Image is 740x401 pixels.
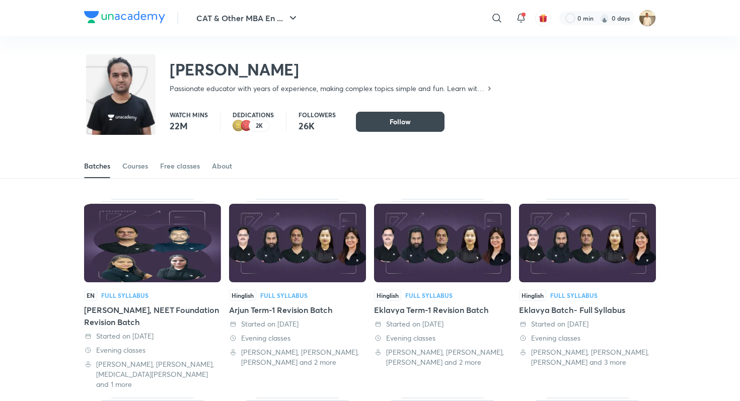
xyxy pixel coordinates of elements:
div: Started on 16 Jun 2025 [519,319,656,329]
p: 22M [170,120,208,132]
span: Hinglish [229,290,256,301]
div: Eklavya Batch- Full Syllabus [519,304,656,316]
div: Ajinkya Solunke, Amisha Saxena, Nikita Shukla and 1 more [84,359,221,389]
div: Evening classes [374,333,511,343]
img: Thumbnail [374,204,511,282]
div: Started on 12 Aug 2025 [84,331,221,341]
img: class [86,56,156,141]
p: Watch mins [170,112,208,118]
p: Dedications [233,112,274,118]
img: Chandrakant Deshmukh [639,10,656,27]
div: Courses [122,161,148,171]
div: Evening classes [229,333,366,343]
img: Thumbnail [84,204,221,282]
img: streak [600,13,610,23]
img: Thumbnail [519,204,656,282]
span: Hinglish [519,290,546,301]
div: Ajinkya Solunke, Sikandar Baig, Prashant Nikam and 2 more [229,347,366,367]
div: Arjun Term-1 Revision Batch [229,304,366,316]
div: Free classes [160,161,200,171]
p: Followers [299,112,336,118]
div: About [212,161,232,171]
button: Follow [356,112,445,132]
img: educator badge2 [233,120,245,132]
img: avatar [539,14,548,23]
p: 2K [256,122,263,129]
div: Eklavya Term-1 Revision Batch [374,304,511,316]
div: Ajinkya Solunke, Sikandar Baig, Prashant Nikam and 3 more [519,347,656,367]
a: Batches [84,154,110,178]
img: Thumbnail [229,204,366,282]
div: Eklavya Batch- Full Syllabus [519,199,656,389]
p: Passionate educator with years of experience, making complex topics simple and fun. Learn with cl... [170,84,485,94]
div: Batches [84,161,110,171]
a: Courses [122,154,148,178]
span: Follow [390,117,411,127]
div: Full Syllabus [260,292,308,298]
div: Eklavya Term-1 Revision Batch [374,199,511,389]
span: Hinglish [374,290,401,301]
button: avatar [535,10,551,26]
div: Evening classes [519,333,656,343]
div: Started on 30 Jul 2025 [374,319,511,329]
img: Company Logo [84,11,165,23]
div: Full Syllabus [101,292,149,298]
div: Arjun Term-1 Revision Batch [229,199,366,389]
div: Shikhar IITJEE, NEET Foundation Revision Batch [84,199,221,389]
span: EN [84,290,97,301]
a: Company Logo [84,11,165,26]
button: CAT & Other MBA En ... [190,8,305,28]
div: Evening classes [84,345,221,355]
h2: [PERSON_NAME] [170,59,493,79]
div: [PERSON_NAME], NEET Foundation Revision Batch [84,304,221,328]
div: Ajinkya Solunke, Sikandar Baig, Prashant Nikam and 2 more [374,347,511,367]
a: Free classes [160,154,200,178]
img: educator badge1 [241,120,253,132]
div: Started on 30 Jul 2025 [229,319,366,329]
p: 26K [299,120,336,132]
div: Full Syllabus [550,292,598,298]
a: About [212,154,232,178]
div: Full Syllabus [405,292,453,298]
